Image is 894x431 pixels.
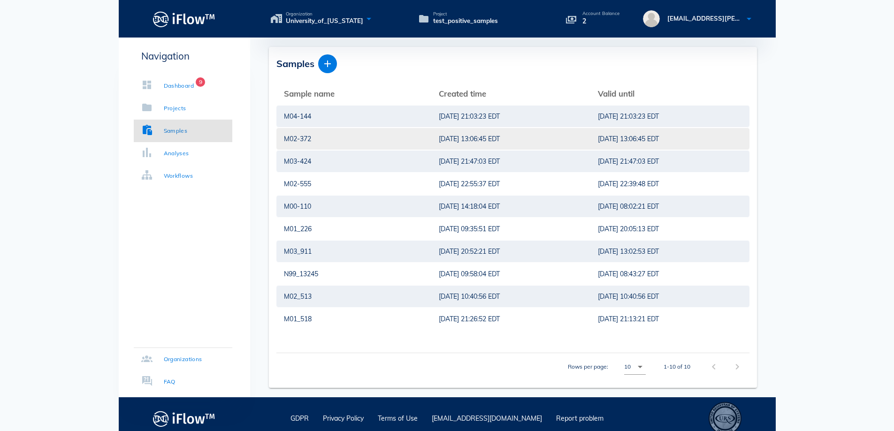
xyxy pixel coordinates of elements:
span: [DATE] 13:06:45 EDT [598,134,659,144]
p: Account Balance [582,11,620,16]
p: Navigation [134,49,232,63]
a: [DATE] 13:06:45 EDT [598,128,742,150]
a: Privacy Policy [323,414,364,423]
span: [DATE] 08:02:21 EDT [598,202,659,212]
a: [DATE] 14:18:04 EDT [439,196,583,217]
div: Organizations [164,355,202,364]
a: M02-555 [284,173,424,195]
a: M01_226 [284,218,424,240]
th: Created time: Not sorted. Activate to sort ascending. [431,83,590,105]
a: [DATE] 21:03:23 EDT [439,106,583,127]
a: [DATE] 21:47:03 EDT [439,151,583,172]
a: M03_911 [284,241,424,262]
a: M01_518 [284,308,424,330]
a: M02-372 [284,128,424,150]
a: M00-110 [284,196,424,217]
div: Rows per page: [568,353,646,380]
img: avatar.16069ca8.svg [643,10,660,27]
div: Samples [164,126,188,136]
span: Organization [286,12,363,16]
span: [DATE] 13:02:53 EDT [598,247,659,257]
a: [DATE] 20:05:13 EDT [598,218,742,240]
span: [DATE] 21:47:03 EDT [598,157,659,166]
span: [DATE] 08:43:27 EDT [598,269,659,279]
a: [DATE] 20:52:21 EDT [439,241,583,262]
span: [DATE] 21:13:21 EDT [598,314,659,324]
span: [DATE] 21:03:23 EDT [598,112,659,121]
a: [DATE] 21:26:52 EDT [439,308,583,330]
div: Projects [164,104,186,113]
i: arrow_drop_down [634,361,646,372]
a: [DATE] 10:40:56 EDT [598,286,742,307]
img: logo [153,408,215,429]
span: Badge [196,77,205,87]
a: M03-424 [284,151,424,172]
a: N99_13245 [284,263,424,285]
a: [DATE] 21:13:21 EDT [598,308,742,330]
a: [DATE] 09:58:04 EDT [439,263,583,285]
a: [DATE] 10:40:56 EDT [439,286,583,307]
a: Report problem [556,414,604,423]
th: Sample name: Not sorted. Activate to sort ascending. [276,83,431,105]
p: 2 [582,16,620,26]
a: Terms of Use [378,414,418,423]
span: test_positive_samples [433,16,498,26]
span: Sample name [284,89,335,98]
div: 10Rows per page: [624,359,646,374]
div: FAQ [164,377,176,386]
span: [DATE] 10:40:56 EDT [598,292,659,302]
div: Workflows [164,171,193,181]
span: Created time [439,89,486,98]
span: [DATE] 22:39:48 EDT [598,179,659,189]
a: [DATE] 09:35:51 EDT [439,218,583,240]
a: [DATE] 13:02:53 EDT [598,241,742,262]
a: [DATE] 08:43:27 EDT [598,263,742,285]
div: 10 [624,363,631,371]
span: Project [433,12,498,16]
a: [DATE] 22:55:37 EDT [439,173,583,195]
a: M02_513 [284,286,424,307]
a: [DATE] 13:06:45 EDT [439,128,583,150]
div: Dashboard [164,81,194,91]
span: [EMAIL_ADDRESS][PERSON_NAME][DOMAIN_NAME] [667,15,829,22]
span: Valid until [598,89,634,98]
a: [DATE] 22:39:48 EDT [598,173,742,195]
a: [DATE] 21:47:03 EDT [598,151,742,172]
div: Analyses [164,149,189,158]
a: [DATE] 21:03:23 EDT [598,106,742,127]
span: Samples [276,58,314,69]
a: M04-144 [284,106,424,127]
th: Valid until: Not sorted. Activate to sort ascending. [590,83,749,105]
a: [DATE] 08:02:21 EDT [598,196,742,217]
a: [EMAIL_ADDRESS][DOMAIN_NAME] [432,414,542,423]
a: GDPR [290,414,309,423]
span: [DATE] 20:05:13 EDT [598,224,659,234]
span: University_of_[US_STATE] [286,16,363,26]
a: Logo [119,8,250,30]
div: 1-10 of 10 [664,363,690,371]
